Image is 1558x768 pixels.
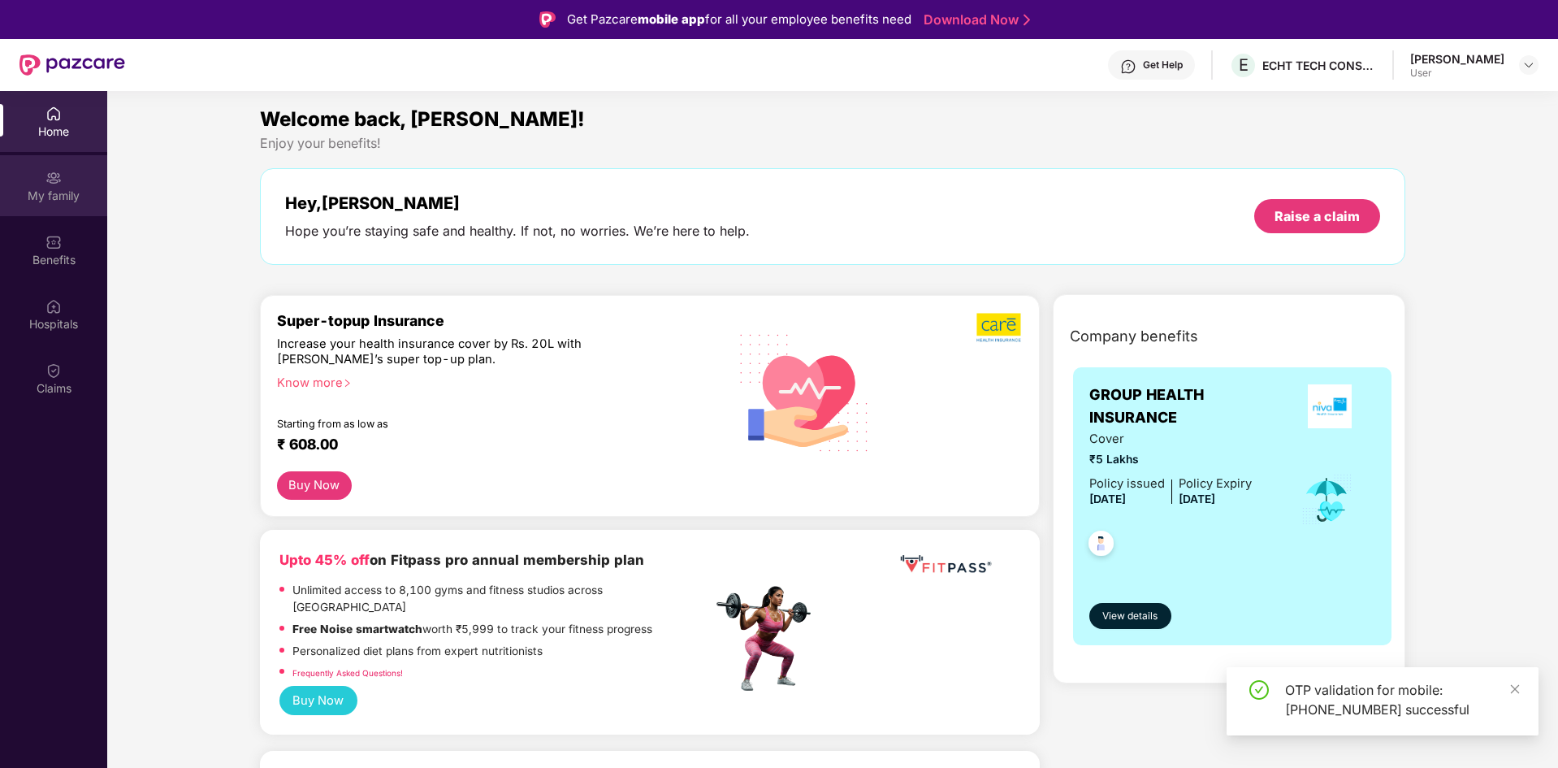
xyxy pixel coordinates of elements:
img: svg+xml;base64,PHN2ZyBpZD0iQmVuZWZpdHMiIHhtbG5zPSJodHRwOi8vd3d3LnczLm9yZy8yMDAwL3N2ZyIgd2lkdGg9Ij... [45,234,62,250]
img: svg+xml;base64,PHN2ZyBpZD0iQ2xhaW0iIHhtbG5zPSJodHRwOi8vd3d3LnczLm9yZy8yMDAwL3N2ZyIgd2lkdGg9IjIwIi... [45,362,62,379]
div: Enjoy your benefits! [260,135,1406,152]
a: Frequently Asked Questions! [292,668,403,678]
img: svg+xml;base64,PHN2ZyBpZD0iSG9zcGl0YWxzIiB4bWxucz0iaHR0cDovL3d3dy53My5vcmcvMjAwMC9zdmciIHdpZHRoPS... [45,298,62,315]
div: Hope you’re staying safe and healthy. If not, no worries. We’re here to help. [285,223,750,240]
div: OTP validation for mobile: [PHONE_NUMBER] successful [1285,680,1519,719]
img: New Pazcare Logo [19,54,125,76]
span: View details [1102,609,1158,624]
img: Logo [539,11,556,28]
div: Raise a claim [1275,207,1360,225]
span: Welcome back, [PERSON_NAME]! [260,107,585,131]
div: ECHT TECH CONSULTANCY SERVICES PRIVATE LIMITED [1262,58,1376,73]
div: Starting from as low as [277,418,643,429]
div: Increase your health insurance cover by Rs. 20L with [PERSON_NAME]’s super top-up plan. [277,336,642,368]
div: Super-topup Insurance [277,312,712,329]
img: svg+xml;base64,PHN2ZyBpZD0iRHJvcGRvd24tMzJ4MzIiIHhtbG5zPSJodHRwOi8vd3d3LnczLm9yZy8yMDAwL3N2ZyIgd2... [1522,59,1535,72]
div: Know more [277,375,703,387]
span: [DATE] [1089,492,1126,505]
div: Get Pazcare for all your employee benefits need [567,10,911,29]
strong: Free Noise smartwatch [292,623,422,636]
span: E [1239,55,1249,75]
span: GROUP HEALTH INSURANCE [1089,384,1283,430]
span: [DATE] [1179,492,1215,505]
p: Personalized diet plans from expert nutritionists [292,643,543,661]
a: Download Now [924,11,1025,28]
div: Policy Expiry [1179,475,1252,493]
img: svg+xml;base64,PHN2ZyB4bWxucz0iaHR0cDovL3d3dy53My5vcmcvMjAwMC9zdmciIHhtbG5zOnhsaW5rPSJodHRwOi8vd3... [727,313,882,471]
img: insurerLogo [1308,384,1352,428]
img: fpp.png [712,582,825,696]
b: Upto 45% off [279,552,370,568]
img: icon [1300,473,1353,527]
button: Buy Now [277,471,352,500]
img: Stroke [1024,11,1030,28]
div: ₹ 608.00 [277,436,696,455]
strong: mobile app [638,11,705,27]
img: svg+xml;base64,PHN2ZyBpZD0iSGVscC0zMngzMiIgeG1sbnM9Imh0dHA6Ly93d3cudzMub3JnLzIwMDAvc3ZnIiB3aWR0aD... [1120,59,1136,75]
p: worth ₹5,999 to track your fitness progress [292,621,652,639]
button: View details [1089,603,1171,629]
span: right [343,379,352,388]
span: ₹5 Lakhs [1089,451,1252,469]
img: b5dec4f62d2307b9de63beb79f102df3.png [976,312,1023,343]
div: [PERSON_NAME] [1410,51,1504,67]
img: svg+xml;base64,PHN2ZyBpZD0iSG9tZSIgeG1sbnM9Imh0dHA6Ly93d3cudzMub3JnLzIwMDAvc3ZnIiB3aWR0aD0iMjAiIG... [45,106,62,122]
img: svg+xml;base64,PHN2ZyB4bWxucz0iaHR0cDovL3d3dy53My5vcmcvMjAwMC9zdmciIHdpZHRoPSI0OC45NDMiIGhlaWdodD... [1081,526,1121,566]
div: Policy issued [1089,475,1165,493]
span: Company benefits [1070,325,1198,348]
div: Hey, [PERSON_NAME] [285,193,750,213]
span: check-circle [1249,680,1269,700]
div: User [1410,67,1504,80]
img: svg+xml;base64,PHN2ZyB3aWR0aD0iMjAiIGhlaWdodD0iMjAiIHZpZXdCb3g9IjAgMCAyMCAyMCIgZmlsbD0ibm9uZSIgeG... [45,170,62,186]
p: Unlimited access to 8,100 gyms and fitness studios across [GEOGRAPHIC_DATA] [292,582,712,617]
span: close [1509,683,1521,695]
button: Buy Now [279,686,357,716]
img: fppp.png [897,549,994,579]
b: on Fitpass pro annual membership plan [279,552,644,568]
span: Cover [1089,430,1252,449]
div: Get Help [1143,59,1183,72]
